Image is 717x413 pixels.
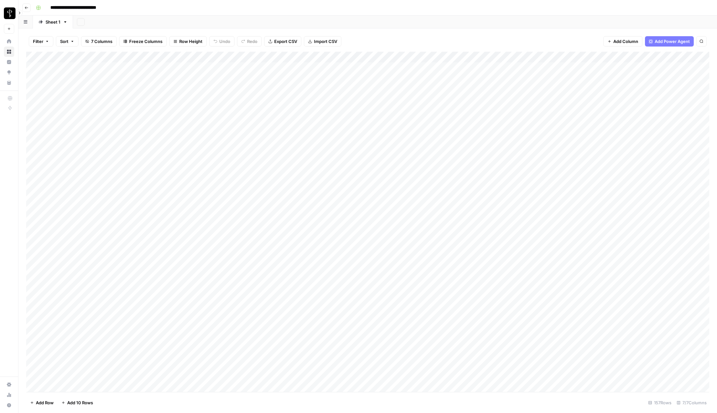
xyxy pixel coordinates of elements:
[247,38,257,45] span: Redo
[33,16,73,28] a: Sheet 1
[36,399,54,406] span: Add Row
[81,36,117,47] button: 7 Columns
[169,36,207,47] button: Row Height
[46,19,60,25] div: Sheet 1
[655,38,690,45] span: Add Power Agent
[4,7,16,19] img: LP Production Workloads Logo
[60,38,68,45] span: Sort
[237,36,262,47] button: Redo
[4,390,14,400] a: Usage
[603,36,642,47] button: Add Column
[179,38,203,45] span: Row Height
[129,38,162,45] span: Freeze Columns
[314,38,337,45] span: Import CSV
[274,38,297,45] span: Export CSV
[4,78,14,88] a: Your Data
[57,397,97,408] button: Add 10 Rows
[4,47,14,57] a: Browse
[4,5,14,21] button: Workspace: LP Production Workloads
[219,38,230,45] span: Undo
[646,397,674,408] div: 157 Rows
[4,400,14,410] button: Help + Support
[264,36,301,47] button: Export CSV
[4,67,14,78] a: Opportunities
[33,38,43,45] span: Filter
[613,38,638,45] span: Add Column
[67,399,93,406] span: Add 10 Rows
[209,36,234,47] button: Undo
[645,36,694,47] button: Add Power Agent
[56,36,78,47] button: Sort
[26,397,57,408] button: Add Row
[4,36,14,47] a: Home
[91,38,112,45] span: 7 Columns
[4,379,14,390] a: Settings
[29,36,53,47] button: Filter
[674,397,709,408] div: 7/7 Columns
[304,36,341,47] button: Import CSV
[119,36,167,47] button: Freeze Columns
[4,57,14,67] a: Insights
